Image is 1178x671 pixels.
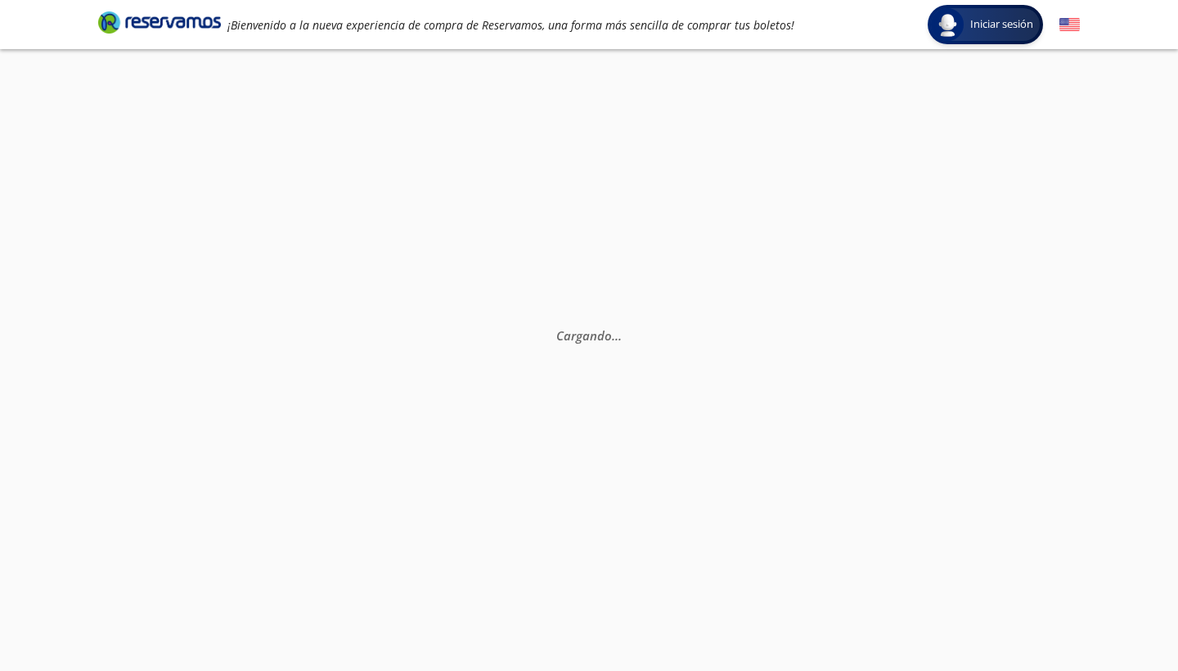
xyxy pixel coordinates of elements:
span: Iniciar sesión [964,16,1040,33]
em: ¡Bienvenido a la nueva experiencia de compra de Reservamos, una forma más sencilla de comprar tus... [227,17,794,33]
span: . [615,327,618,344]
button: English [1059,15,1080,35]
i: Brand Logo [98,10,221,34]
a: Brand Logo [98,10,221,39]
span: . [618,327,622,344]
em: Cargando [556,327,622,344]
span: . [612,327,615,344]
